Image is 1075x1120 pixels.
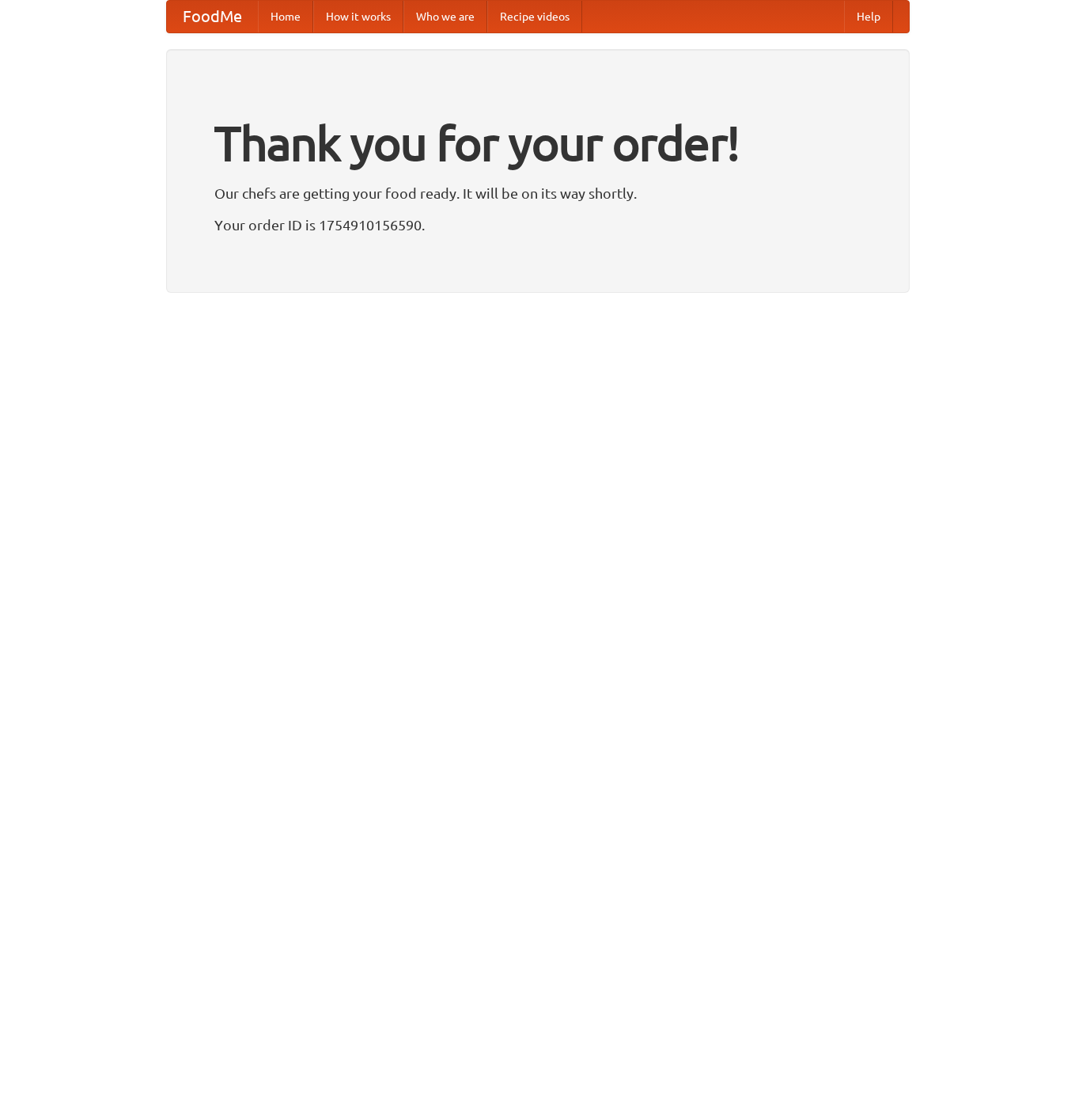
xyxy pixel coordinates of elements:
a: Help [844,1,893,32]
a: Home [258,1,313,32]
a: FoodMe [167,1,258,32]
a: How it works [313,1,403,32]
a: Recipe videos [487,1,582,32]
p: Our chefs are getting your food ready. It will be on its way shortly. [214,181,861,205]
h1: Thank you for your order! [214,105,861,181]
a: Who we are [403,1,487,32]
p: Your order ID is 1754910156590. [214,213,861,237]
